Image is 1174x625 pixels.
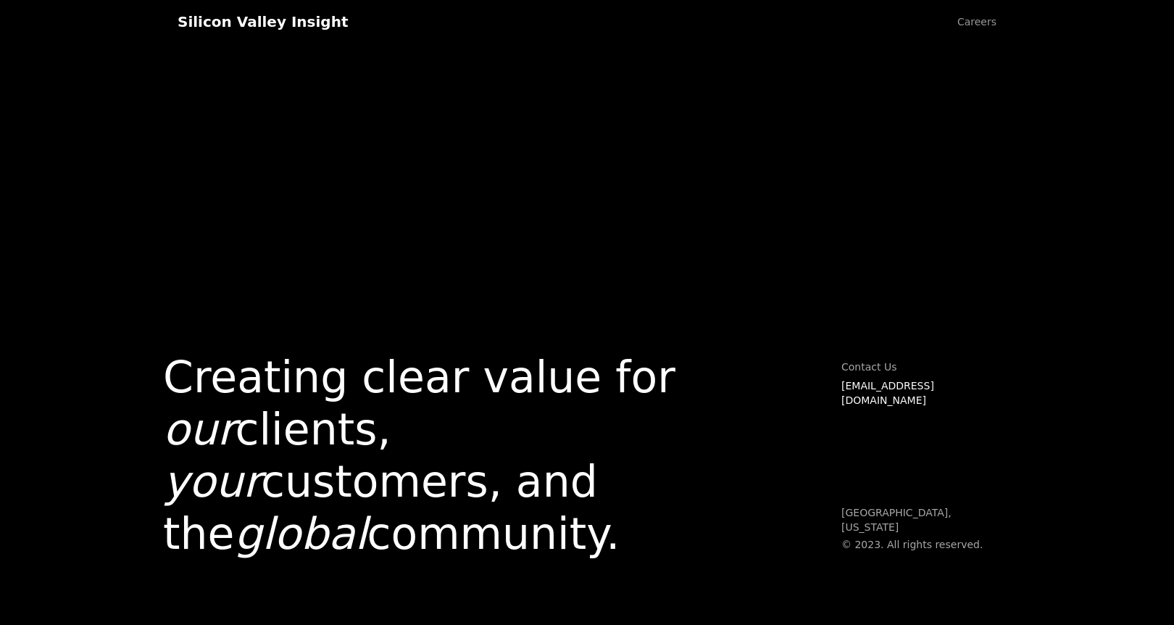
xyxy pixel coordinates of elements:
[163,351,675,560] h1: Creating clear value for clients, customers, and the community.
[841,506,1011,534] p: [GEOGRAPHIC_DATA], [US_STATE]
[163,456,261,507] em: your
[163,404,235,455] em: our
[841,538,1011,552] p: © 2023. All rights reserved.
[841,360,1011,375] p: Contact Us
[841,380,934,406] a: [EMAIL_ADDRESS][DOMAIN_NAME]
[178,13,348,30] div: Silicon Valley Insight
[234,508,367,559] em: global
